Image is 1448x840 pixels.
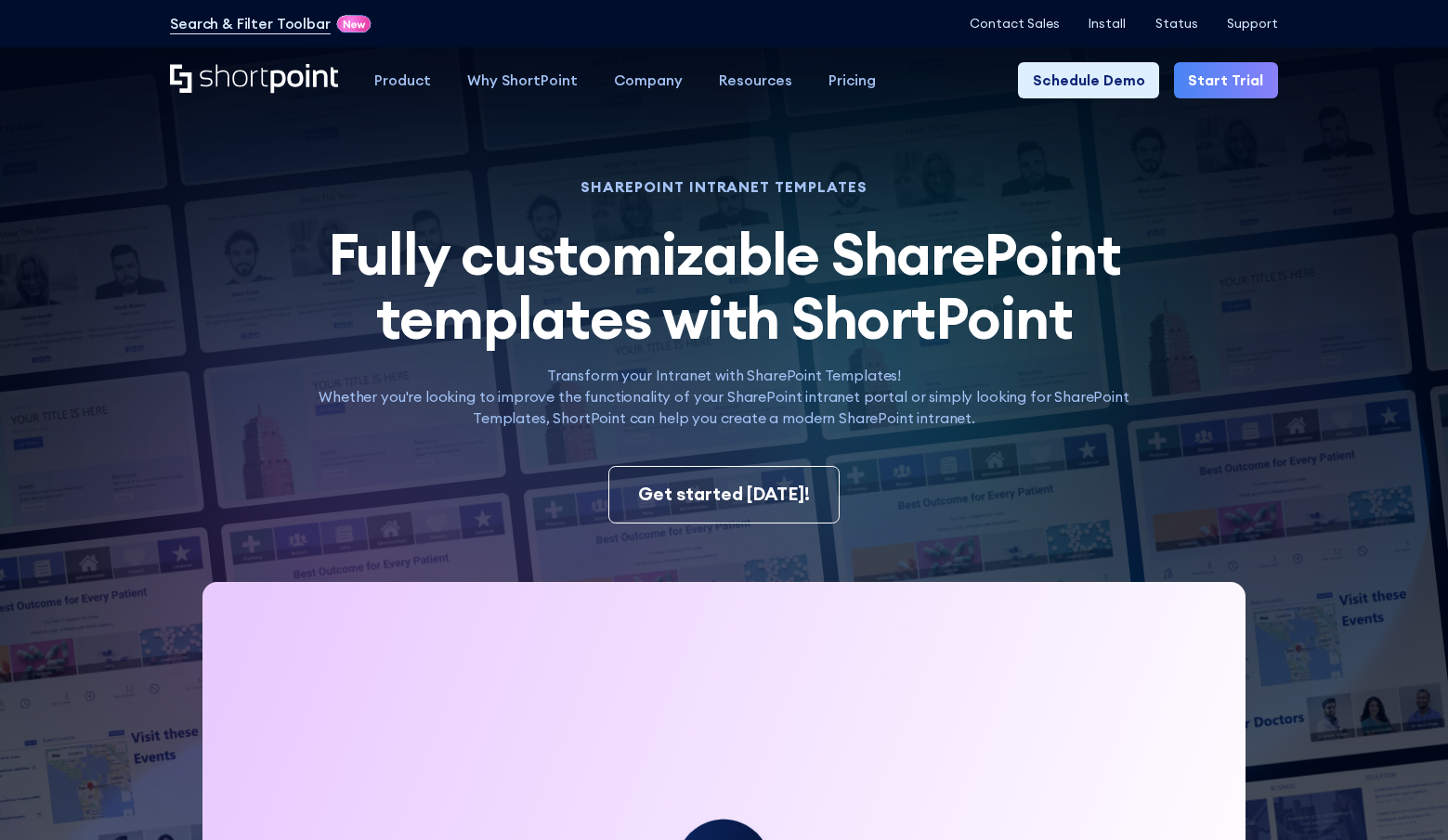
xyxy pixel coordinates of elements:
h1: SHAREPOINT INTRANET TEMPLATES [301,181,1148,194]
div: Why ShortPoint [467,70,578,91]
a: Get started [DATE]! [608,466,840,523]
span: Fully customizable SharePoint templates with ShortPoint [328,217,1121,355]
a: Product [357,62,450,98]
a: Home [170,64,338,96]
a: Why ShortPoint [450,62,596,98]
a: Pricing [811,62,894,98]
div: Resources [719,70,792,91]
div: Product [374,70,431,91]
div: Pricing [828,70,876,91]
a: Status [1155,17,1198,32]
a: Support [1227,17,1278,32]
div: Company [614,70,683,91]
a: Start Trial [1174,62,1278,98]
iframe: Chat Widget [1355,751,1448,840]
p: Transform your Intranet with SharePoint Templates! Whether you're looking to improve the function... [301,365,1148,430]
a: Contact Sales [970,17,1060,32]
a: Search & Filter Toolbar [170,13,330,34]
div: Get started [DATE]! [638,481,810,508]
a: Resources [701,62,811,98]
a: Company [596,62,701,98]
a: Schedule Demo [1018,62,1159,98]
a: Install [1089,17,1126,32]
